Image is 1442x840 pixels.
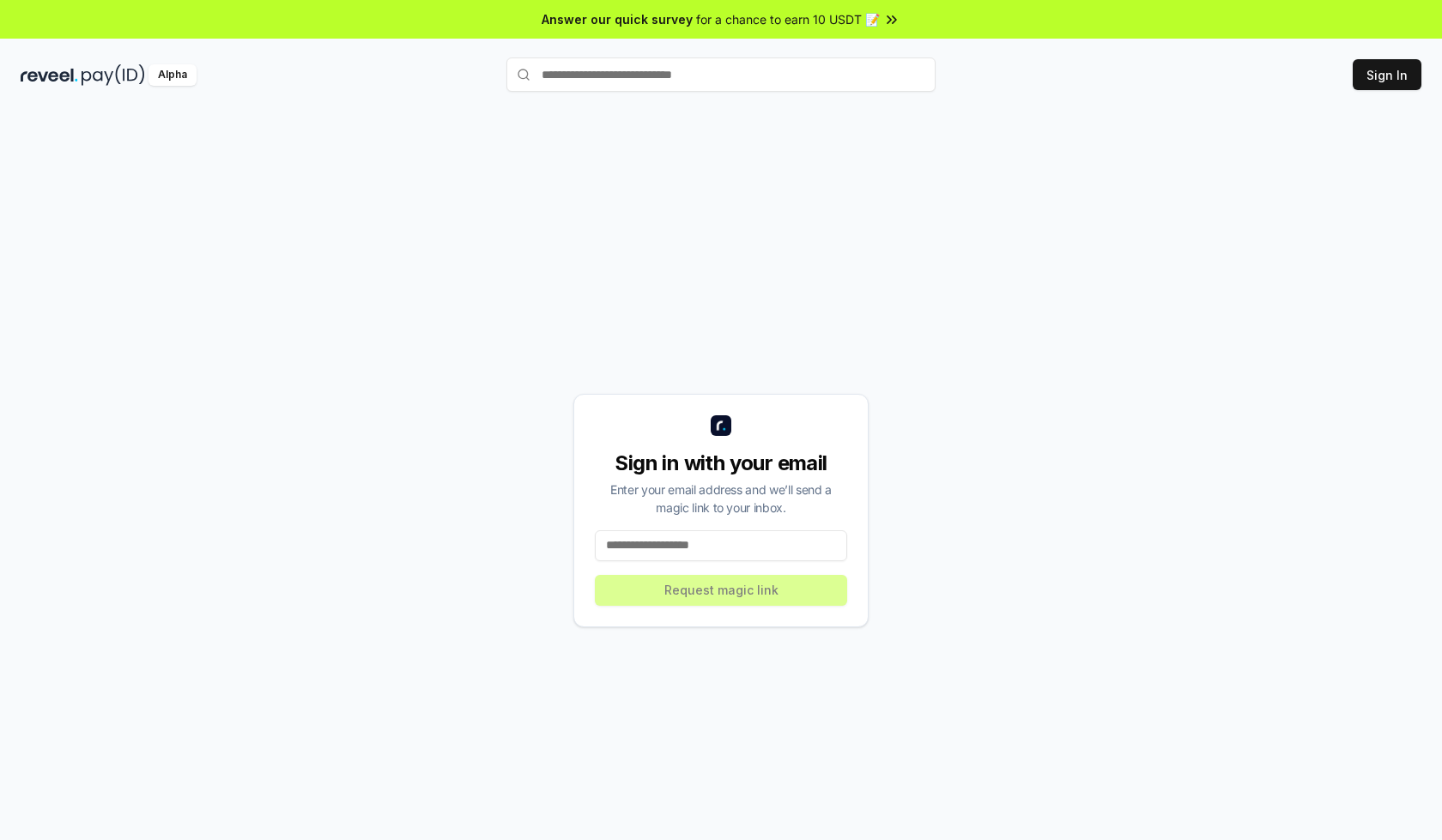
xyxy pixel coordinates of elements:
[1353,59,1421,90] button: Sign In
[82,64,145,86] img: pay_id
[542,10,693,28] span: Answer our quick survey
[595,450,847,477] div: Sign in with your email
[711,415,731,436] img: logo_small
[696,10,880,28] span: for a chance to earn 10 USDT 📝
[148,64,197,86] div: Alpha
[21,64,78,86] img: reveel_dark
[595,480,847,517] div: Enter your email address and we’ll send a magic link to your inbox.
